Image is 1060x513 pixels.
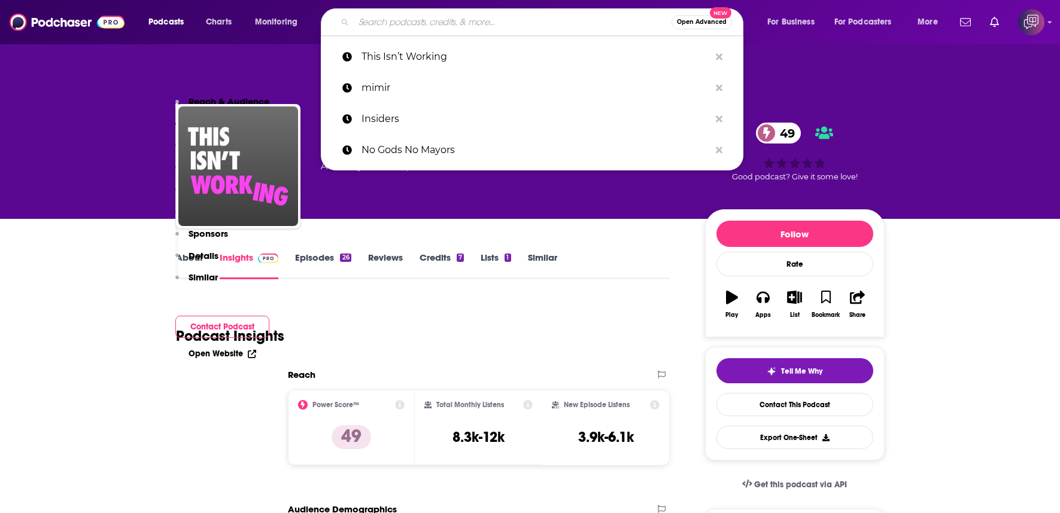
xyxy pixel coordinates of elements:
button: open menu [759,13,830,32]
input: Search podcasts, credits, & more... [354,13,672,32]
div: Apps [755,312,771,319]
button: Details [175,250,218,272]
span: Get this podcast via API [754,480,847,490]
img: tell me why sparkle [767,367,776,376]
a: 49 [756,123,801,143]
span: For Business [767,14,815,30]
button: open menu [827,13,909,32]
span: Monitoring [255,14,297,30]
a: Episodes26 [295,252,351,279]
button: Follow [716,221,873,247]
button: List [779,283,810,326]
button: Similar [175,271,218,294]
a: mimir [321,72,743,103]
div: 26 [340,254,351,262]
span: More [918,14,938,30]
div: 1 [505,254,511,262]
span: Open Advanced [677,19,727,25]
div: A weekly podcast [321,159,445,173]
div: List [790,312,800,319]
button: tell me why sparkleTell Me Why [716,358,873,383]
h2: Power Score™ [312,401,359,409]
button: Bookmark [810,283,842,326]
a: Reviews [368,252,403,279]
p: This Isn’t Working [362,41,710,72]
a: Contact This Podcast [716,393,873,416]
a: Insiders [321,103,743,135]
h2: Reach [288,369,315,380]
div: Bookmark [812,312,840,319]
button: Apps [748,283,779,326]
a: Similar [528,252,557,279]
div: 7 [457,254,464,262]
a: Show notifications dropdown [985,12,1004,32]
button: open menu [140,13,199,32]
button: Contact Podcast [175,316,269,338]
p: Insiders [362,103,710,135]
span: New [710,7,731,19]
p: Similar [189,271,218,283]
a: Open Website [189,349,256,359]
button: open menu [247,13,313,32]
h3: 8.3k-12k [452,428,505,446]
a: Show notifications dropdown [955,12,976,32]
span: Podcasts [148,14,184,30]
p: mimir [362,72,710,103]
span: 49 [768,123,801,143]
div: Share [849,312,865,319]
img: This Isn’t Working [178,106,298,226]
a: Charts [198,13,239,32]
a: Lists1 [481,252,511,279]
a: Get this podcast via API [733,470,857,499]
h2: New Episode Listens [564,401,630,409]
a: This Isn’t Working [321,41,743,72]
span: Good podcast? Give it some love! [732,172,858,181]
p: No Gods No Mayors [362,135,710,166]
img: User Profile [1018,9,1044,35]
button: Export One-Sheet [716,426,873,449]
button: Share [842,283,873,326]
p: 49 [332,425,371,449]
h2: Total Monthly Listens [436,401,504,409]
span: Logged in as corioliscompany [1018,9,1044,35]
a: No Gods No Mayors [321,135,743,166]
button: open menu [909,13,953,32]
button: Play [716,283,748,326]
div: Search podcasts, credits, & more... [332,8,755,36]
div: Rate [716,252,873,276]
div: 49Good podcast? Give it some love! [705,115,885,189]
span: For Podcasters [834,14,892,30]
button: Open AdvancedNew [672,15,732,29]
div: Play [725,312,738,319]
span: Tell Me Why [781,367,822,376]
h3: 3.9k-6.1k [578,428,634,446]
button: Show profile menu [1018,9,1044,35]
a: Credits7 [420,252,464,279]
img: Podchaser - Follow, Share and Rate Podcasts [10,11,124,33]
span: Charts [206,14,232,30]
p: Details [189,250,218,261]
